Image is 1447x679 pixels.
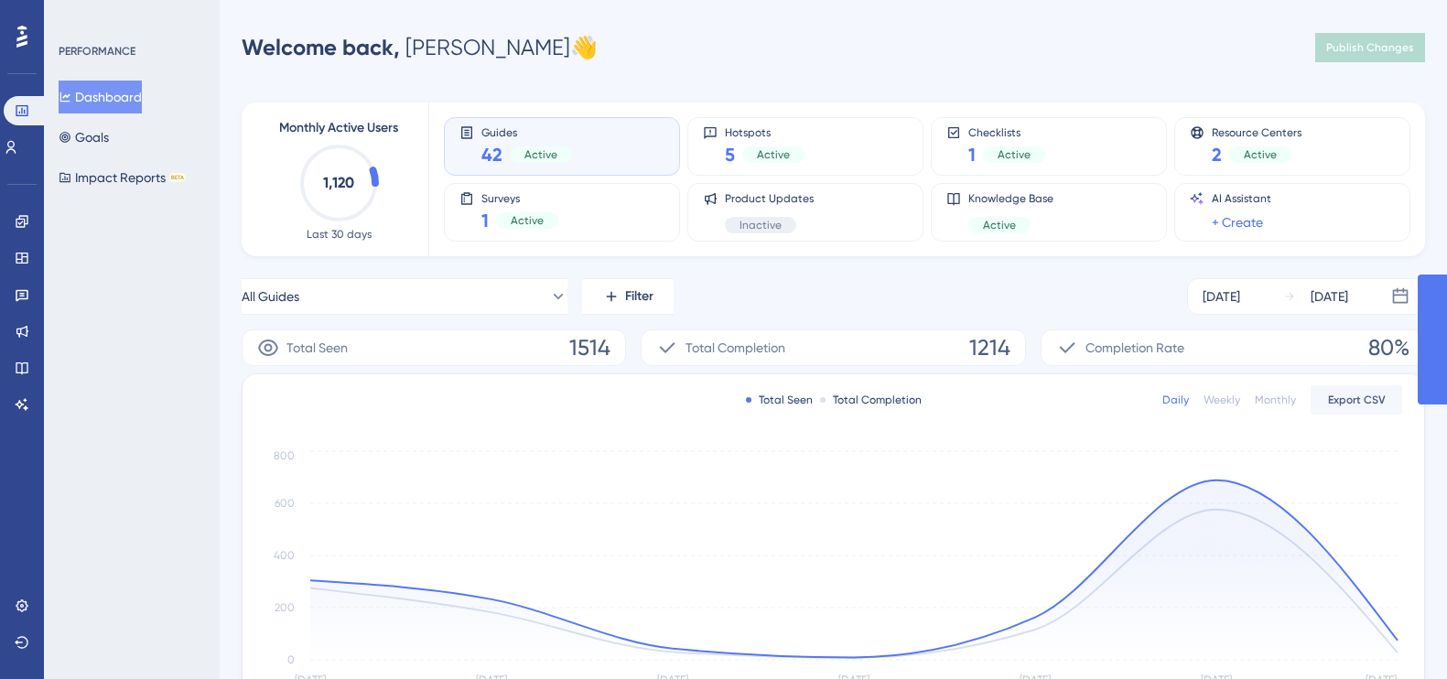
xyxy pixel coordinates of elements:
[725,191,814,206] span: Product Updates
[820,393,922,407] div: Total Completion
[524,147,557,162] span: Active
[968,191,1053,206] span: Knowledge Base
[274,449,295,462] tspan: 800
[1370,607,1425,662] iframe: UserGuiding AI Assistant Launcher
[511,213,544,228] span: Active
[59,81,142,113] button: Dashboard
[59,44,135,59] div: PERFORMANCE
[569,333,610,362] span: 1514
[746,393,813,407] div: Total Seen
[275,601,295,614] tspan: 200
[757,147,790,162] span: Active
[169,173,186,182] div: BETA
[287,653,295,666] tspan: 0
[725,125,804,138] span: Hotspots
[307,227,372,242] span: Last 30 days
[686,337,785,359] span: Total Completion
[725,142,735,167] span: 5
[242,278,567,315] button: All Guides
[59,161,186,194] button: Impact ReportsBETA
[242,34,400,60] span: Welcome back,
[274,549,295,562] tspan: 400
[969,333,1010,362] span: 1214
[242,33,598,62] div: [PERSON_NAME] 👋
[968,125,1045,138] span: Checklists
[286,337,348,359] span: Total Seen
[1085,337,1184,359] span: Completion Rate
[983,218,1016,232] span: Active
[275,497,295,510] tspan: 600
[481,208,489,233] span: 1
[323,174,354,191] text: 1,120
[582,278,674,315] button: Filter
[740,218,782,232] span: Inactive
[481,125,572,138] span: Guides
[481,142,502,167] span: 42
[998,147,1031,162] span: Active
[279,117,398,139] span: Monthly Active Users
[968,142,976,167] span: 1
[625,286,653,307] span: Filter
[242,286,299,307] span: All Guides
[59,121,109,154] button: Goals
[481,191,558,204] span: Surveys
